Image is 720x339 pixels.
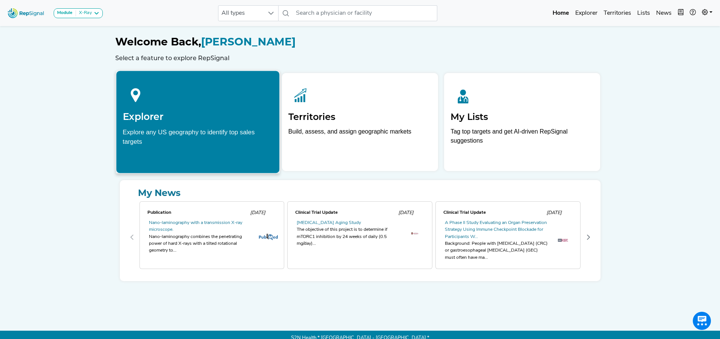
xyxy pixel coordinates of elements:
a: Nano-laminography with a transmission X-ray microscope. [149,221,242,232]
button: Next Page [582,231,595,243]
div: Background: People with [MEDICAL_DATA] (CRC) or gastroesophageal [MEDICAL_DATA] (GEC) must often ... [445,240,548,261]
span: Publication [147,210,171,215]
img: OIP._T50ph8a7GY7fRHTyWllbwHaEF [558,238,568,243]
h2: Explorer [122,111,273,122]
h2: Territories [288,112,432,123]
a: Explorer [572,6,601,21]
div: Nano-laminography combines the penetrating power of hard X-rays with a tilted rotational geometry... [149,233,252,254]
a: My News [126,186,595,200]
input: Search a physician or facility [293,5,437,21]
h1: [PERSON_NAME] [115,36,605,48]
a: Lists [634,6,653,21]
img: pubmed_logo.fab3c44c.png [259,233,278,240]
div: 1 [286,200,434,275]
h6: Select a feature to explore RepSignal [115,54,605,62]
span: All types [218,6,264,21]
span: Welcome Back, [115,35,201,48]
a: My ListsTag top targets and get AI-driven RepSignal suggestions [444,73,600,171]
strong: Module [57,11,73,15]
div: 0 [138,200,286,275]
div: 2 [434,200,582,275]
a: A Phase II Study Evaluating an Organ Preservation Strategy Using Immune Checkpoint Blockade for P... [445,221,547,239]
a: [MEDICAL_DATA] Aging Study [297,221,361,225]
button: Intel Book [675,6,687,21]
span: Clinical Trial Update [443,210,486,215]
a: ExplorerExplore any US geography to identify top sales targets [116,70,280,173]
span: Clinical Trial Update [295,210,338,215]
a: TerritoriesBuild, assess, and assign geographic markets [282,73,438,171]
p: Tag top targets and get AI-driven RepSignal suggestions [451,127,594,149]
span: [DATE] [547,210,562,215]
a: Territories [601,6,634,21]
a: Home [550,6,572,21]
span: [DATE] [250,210,265,215]
div: X-Ray [76,10,92,16]
img: th [410,230,420,237]
h2: My Lists [451,112,594,123]
p: Build, assess, and assign geographic markets [288,127,432,149]
div: The objective of this project is to determine if mTORC1 inhibition by 24 weeks of daily (0.5 mg/d... [297,226,400,247]
a: News [653,6,675,21]
span: [DATE] [398,210,413,215]
button: ModuleX-Ray [54,8,103,18]
div: Explore any US geography to identify top sales targets [122,127,273,146]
